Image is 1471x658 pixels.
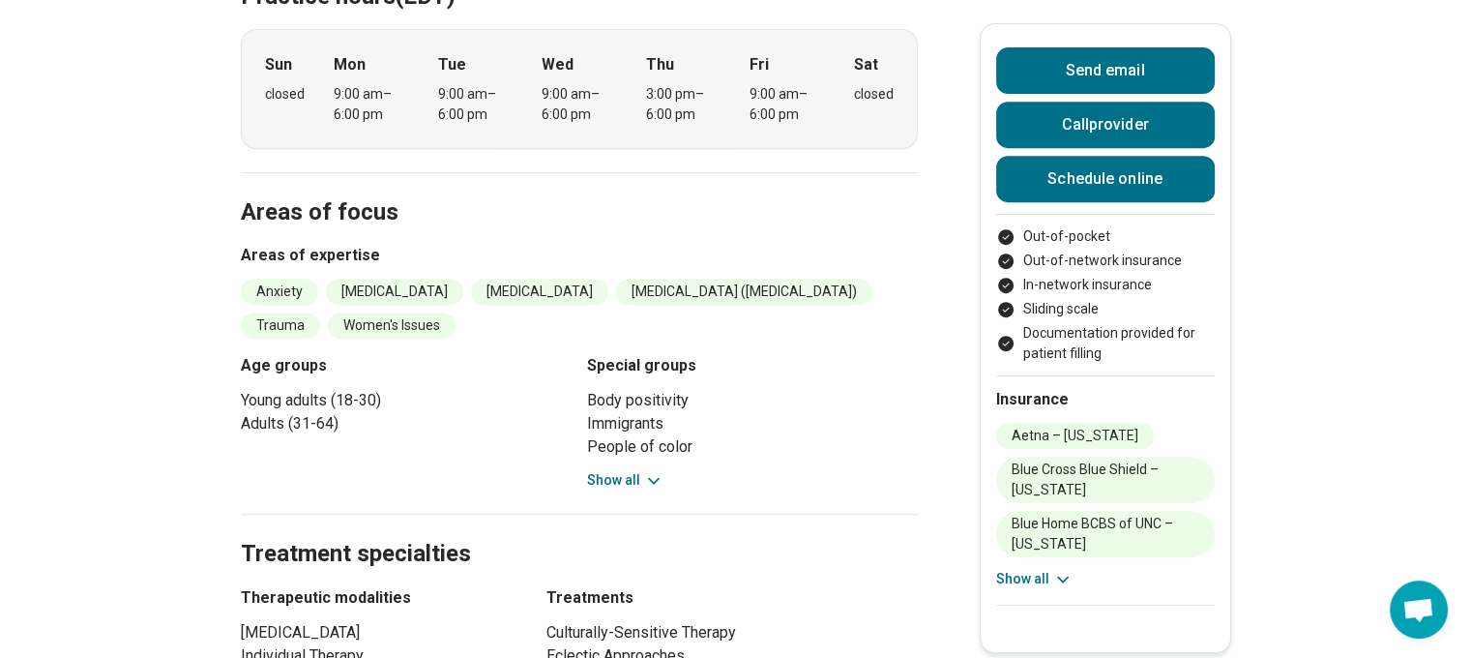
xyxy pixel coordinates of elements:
h3: Age groups [241,354,572,377]
li: Documentation provided for patient filling [996,323,1215,364]
li: Trauma [241,313,320,339]
div: 9:00 am – 6:00 pm [334,84,408,125]
li: [MEDICAL_DATA] [471,279,608,305]
li: Immigrants [587,412,918,435]
div: closed [854,84,894,105]
li: In-network insurance [996,275,1215,295]
strong: Thu [646,53,674,76]
div: 3:00 pm – 6:00 pm [646,84,721,125]
li: Adults (31-64) [241,412,572,435]
li: Women's Issues [328,313,456,339]
a: Open chat [1390,581,1448,639]
strong: Fri [750,53,769,76]
li: Aetna – [US_STATE] [996,423,1154,449]
h2: Treatment specialties [241,492,918,571]
strong: Tue [438,53,466,76]
button: Show all [587,470,663,491]
li: Out-of-network insurance [996,251,1215,271]
strong: Mon [334,53,366,76]
li: [MEDICAL_DATA] [241,621,512,644]
li: Blue Cross Blue Shield – [US_STATE] [996,457,1215,503]
li: Young adults (18-30) [241,389,572,412]
button: Callprovider [996,102,1215,148]
a: Schedule online [996,156,1215,202]
ul: Payment options [996,226,1215,364]
li: Body positivity [587,389,918,412]
button: Send email [996,47,1215,94]
h3: Special groups [587,354,918,377]
strong: Wed [542,53,574,76]
li: Sliding scale [996,299,1215,319]
strong: Sat [854,53,878,76]
h3: Treatments [546,586,918,610]
div: closed [265,84,305,105]
div: 9:00 am – 6:00 pm [750,84,824,125]
div: When does the program meet? [241,29,918,149]
li: Anxiety [241,279,318,305]
strong: Sun [265,53,292,76]
h3: Areas of expertise [241,244,918,267]
li: [MEDICAL_DATA] [326,279,463,305]
li: Blue Home BCBS of UNC – [US_STATE] [996,511,1215,557]
li: People of color [587,435,918,459]
h2: Insurance [996,388,1215,411]
button: Show all [996,569,1073,589]
li: Culturally-Sensitive Therapy [546,621,918,644]
h3: Therapeutic modalities [241,586,512,610]
h2: Areas of focus [241,150,918,229]
div: 9:00 am – 6:00 pm [542,84,616,125]
li: Out-of-pocket [996,226,1215,247]
div: 9:00 am – 6:00 pm [438,84,513,125]
li: [MEDICAL_DATA] ([MEDICAL_DATA]) [616,279,872,305]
